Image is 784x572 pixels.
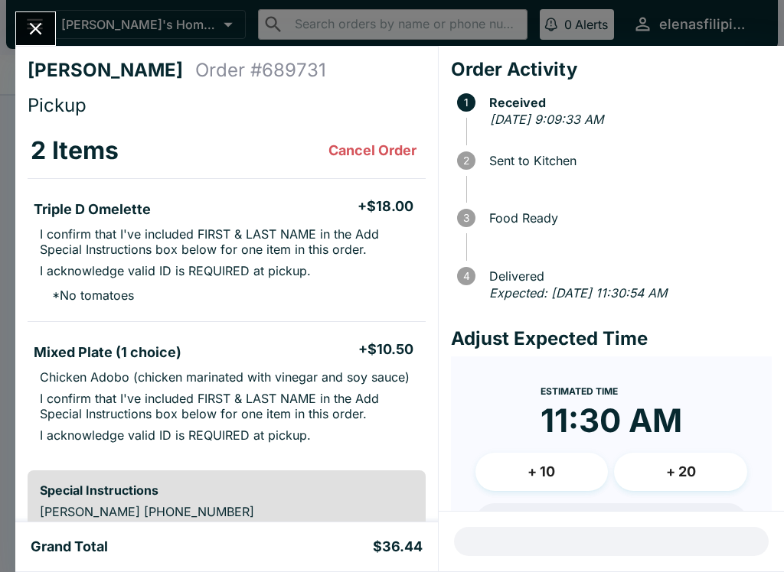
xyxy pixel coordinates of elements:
[40,504,413,519] p: [PERSON_NAME] [PHONE_NUMBER]
[31,135,119,166] h3: 2 Items
[482,211,772,225] span: Food Ready
[40,288,134,303] p: * No tomatoes
[40,369,410,385] p: Chicken Adobo (chicken marinated with vinegar and soy sauce)
[462,270,469,282] text: 4
[40,226,413,257] p: I confirm that I've included FIRST & LAST NAME in the Add Special Instructions box below for one ...
[482,154,772,167] span: Sent to Kitchen
[16,12,55,45] button: Close
[490,112,603,127] em: [DATE] 9:09:33 AM
[358,340,413,359] h5: + $10.50
[489,285,667,301] em: Expected: [DATE] 11:30:54 AM
[614,453,747,491] button: + 20
[28,59,195,82] h4: [PERSON_NAME]
[451,327,772,350] h4: Adjust Expected Time
[482,96,772,109] span: Received
[463,154,469,167] text: 2
[28,94,87,116] span: Pickup
[541,385,618,397] span: Estimated Time
[541,401,682,440] time: 11:30 AM
[40,391,413,421] p: I confirm that I've included FIRST & LAST NAME in the Add Special Instructions box below for one ...
[358,197,413,216] h5: + $18.00
[34,200,151,219] h5: Triple D Omelette
[463,212,469,224] text: 3
[451,58,772,81] h4: Order Activity
[40,483,413,498] h6: Special Instructions
[31,538,108,556] h5: Grand Total
[475,453,609,491] button: + 10
[34,343,181,362] h5: Mixed Plate (1 choice)
[464,96,469,109] text: 1
[482,269,772,283] span: Delivered
[322,135,423,166] button: Cancel Order
[28,123,426,458] table: orders table
[40,427,311,443] p: I acknowledge valid ID is REQUIRED at pickup.
[40,263,311,278] p: I acknowledge valid ID is REQUIRED at pickup.
[373,538,423,556] h5: $36.44
[195,59,326,82] h4: Order # 689731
